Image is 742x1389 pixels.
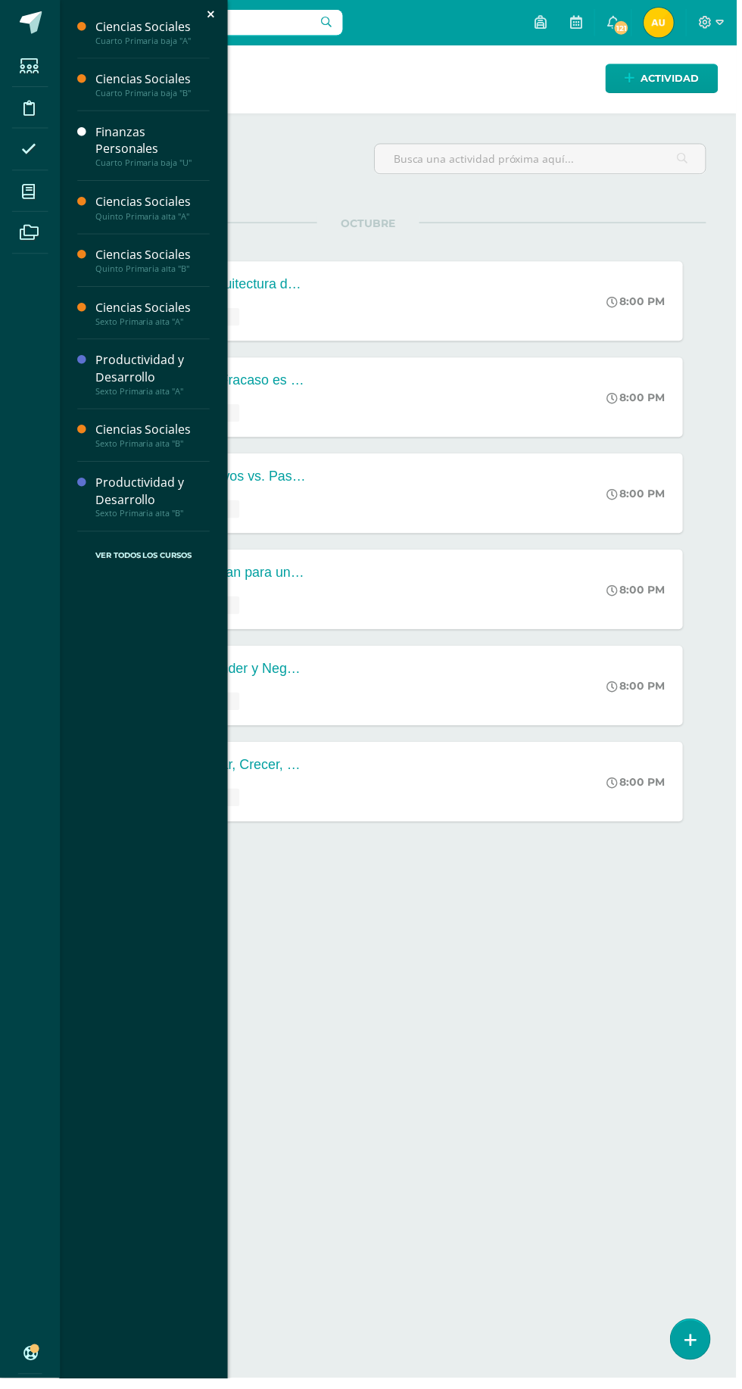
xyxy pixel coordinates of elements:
[96,124,211,159] div: Finanzas Personales
[96,18,211,46] a: Ciencias SocialesCuarto Primaria baja "A"
[96,319,211,329] div: Sexto Primaria alta "A"
[96,124,211,170] a: Finanzas PersonalesCuarto Primaria baja "U"
[96,354,211,389] div: Productividad y Desarrollo
[96,89,211,99] div: Cuarto Primaria baja "B"
[96,266,211,276] div: Quinto Primaria alta "B"
[96,213,211,223] div: Quinto Primaria alta "A"
[96,389,211,400] div: Sexto Primaria alta "A"
[96,248,211,276] a: Ciencias SocialesQuinto Primaria alta "B"
[96,354,211,400] a: Productividad y DesarrolloSexto Primaria alta "A"
[96,301,211,329] a: Ciencias SocialesSexto Primaria alta "A"
[96,478,211,523] a: Productividad y DesarrolloSexto Primaria alta "B"
[78,536,211,584] a: Ver Todos los Cursos
[96,71,211,89] div: Ciencias Sociales
[96,195,211,223] a: Ciencias SocialesQuinto Primaria alta "A"
[96,18,211,36] div: Ciencias Sociales
[96,301,211,319] div: Ciencias Sociales
[96,478,211,512] div: Productividad y Desarrollo
[96,425,211,442] div: Ciencias Sociales
[96,442,211,453] div: Sexto Primaria alta "B"
[96,159,211,170] div: Cuarto Primaria baja "U"
[96,425,211,453] a: Ciencias SocialesSexto Primaria alta "B"
[96,195,211,212] div: Ciencias Sociales
[96,36,211,46] div: Cuarto Primaria baja "A"
[96,248,211,266] div: Ciencias Sociales
[96,512,211,523] div: Sexto Primaria alta "B"
[96,71,211,99] a: Ciencias SocialesCuarto Primaria baja "B"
